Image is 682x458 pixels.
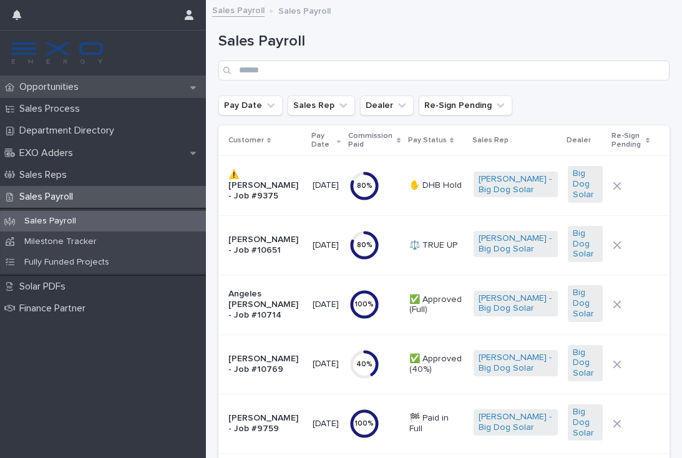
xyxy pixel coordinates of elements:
button: Pay Date [218,95,283,115]
p: ⚖️ TRUE UP [409,240,464,251]
div: 40 % [349,360,379,369]
tr: ⚠️ [PERSON_NAME] - Job #9375[DATE]80%✋ DHB Hold[PERSON_NAME] - Big Dog Solar Big Dog Solar [218,156,670,215]
p: Customer [228,134,264,147]
a: [PERSON_NAME] - Big Dog Solar [479,353,552,374]
tr: [PERSON_NAME] - Job #10651[DATE]80%⚖️ TRUE UP[PERSON_NAME] - Big Dog Solar Big Dog Solar [218,215,670,275]
a: Big Dog Solar [573,168,598,200]
a: [PERSON_NAME] - Big Dog Solar [479,293,552,314]
p: [PERSON_NAME] - Job #10769 [228,354,303,375]
div: 100 % [349,419,379,428]
a: [PERSON_NAME] - Big Dog Solar [479,412,552,433]
p: EXO Adders [14,147,83,159]
p: Fully Funded Projects [14,257,119,268]
a: Big Dog Solar [573,407,598,438]
p: Sales Payroll [14,216,86,227]
a: Big Dog Solar [573,348,598,379]
a: Sales Payroll [212,2,265,17]
button: Re-Sign Pending [419,95,512,115]
p: [PERSON_NAME] - Job #9759 [228,413,303,434]
p: Milestone Tracker [14,236,107,247]
a: [PERSON_NAME] - Big Dog Solar [479,233,552,255]
p: Finance Partner [14,303,95,314]
p: Opportunities [14,81,89,93]
p: Pay Status [408,134,447,147]
p: Commission Paid [348,129,393,152]
p: [DATE] [313,419,339,429]
p: ✅ Approved (40%) [409,354,464,375]
p: Dealer [567,134,591,147]
input: Search [218,61,670,80]
div: 80 % [349,241,379,250]
tr: [PERSON_NAME] - Job #9759[DATE]100%🏁 Paid in Full[PERSON_NAME] - Big Dog Solar Big Dog Solar [218,394,670,453]
a: Big Dog Solar [573,288,598,319]
img: FKS5r6ZBThi8E5hshIGi [10,41,105,66]
p: ⚠️ [PERSON_NAME] - Job #9375 [228,170,303,201]
tr: [PERSON_NAME] - Job #10769[DATE]40%✅ Approved (40%)[PERSON_NAME] - Big Dog Solar Big Dog Solar [218,334,670,394]
p: [DATE] [313,240,339,251]
a: [PERSON_NAME] - Big Dog Solar [479,174,552,195]
p: Angeles [PERSON_NAME] - Job #10714 [228,289,303,320]
p: Sales Process [14,103,90,115]
p: [DATE] [313,359,339,369]
p: 🏁 Paid in Full [409,413,464,434]
button: Dealer [360,95,414,115]
p: ✋ DHB Hold [409,180,464,191]
button: Sales Rep [288,95,355,115]
p: [DATE] [313,300,339,310]
div: 100 % [349,300,379,309]
p: Department Directory [14,125,124,137]
p: Pay Date [311,129,334,152]
p: [PERSON_NAME] - Job #10651 [228,235,303,256]
p: Sales Reps [14,169,77,181]
p: [DATE] [313,180,339,191]
div: 80 % [349,182,379,190]
p: Sales Payroll [14,191,83,203]
p: ✅ Approved (Full) [409,295,464,316]
p: Solar PDFs [14,281,76,293]
a: Big Dog Solar [573,228,598,260]
h1: Sales Payroll [218,32,670,51]
p: Re-Sign Pending [611,129,642,152]
p: Sales Payroll [278,3,331,17]
p: Sales Rep [472,134,509,147]
tr: Angeles [PERSON_NAME] - Job #10714[DATE]100%✅ Approved (Full)[PERSON_NAME] - Big Dog Solar Big Do... [218,275,670,334]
